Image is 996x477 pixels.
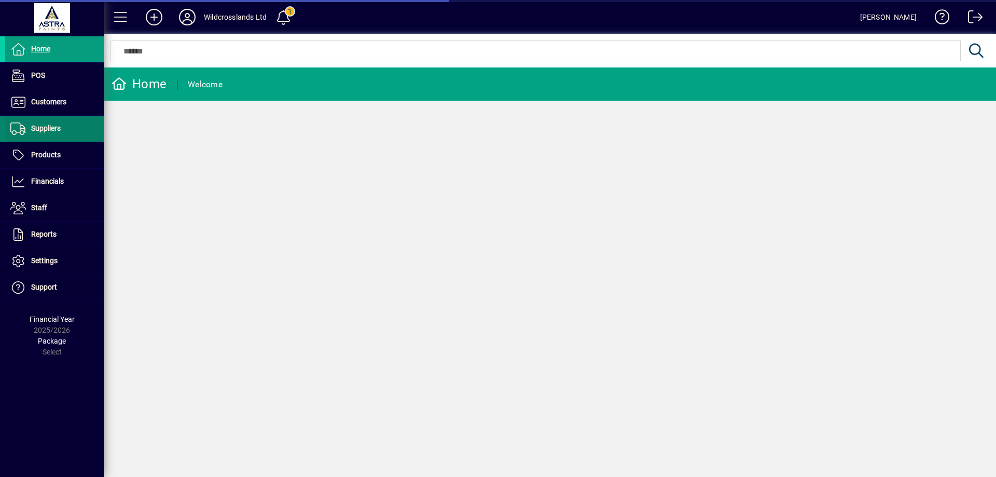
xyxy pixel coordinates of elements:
span: POS [31,71,45,79]
span: Financials [31,177,64,185]
a: Products [5,142,104,168]
div: Welcome [188,76,223,93]
a: Knowledge Base [927,2,950,36]
a: Staff [5,195,104,221]
a: Settings [5,248,104,274]
span: Home [31,45,50,53]
span: Staff [31,203,47,212]
a: POS [5,63,104,89]
a: Support [5,275,104,301]
span: Reports [31,230,57,238]
span: Financial Year [30,315,75,323]
a: Customers [5,89,104,115]
a: Suppliers [5,116,104,142]
span: Customers [31,98,66,106]
div: Home [112,76,167,92]
a: Reports [5,222,104,248]
span: Suppliers [31,124,61,132]
div: [PERSON_NAME] [860,9,917,25]
span: Settings [31,256,58,265]
a: Financials [5,169,104,195]
span: Support [31,283,57,291]
span: Products [31,151,61,159]
span: Package [38,337,66,345]
button: Profile [171,8,204,26]
a: Logout [960,2,983,36]
div: Wildcrosslands Ltd [204,9,267,25]
button: Add [137,8,171,26]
